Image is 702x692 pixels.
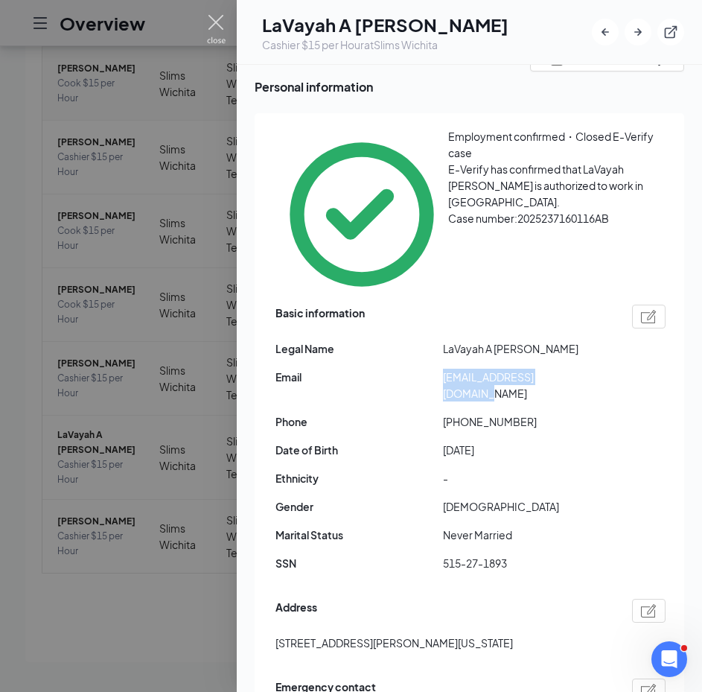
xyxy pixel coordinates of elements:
[262,37,508,52] div: Cashier $15 per Hour at Slims Wichita
[275,527,443,543] span: Marital Status
[275,413,443,430] span: Phone
[255,77,684,96] span: Personal information
[275,498,443,515] span: Gender
[443,470,610,486] span: -
[448,130,654,159] span: Employment confirmed・Closed E-Verify case
[598,25,613,39] svg: ArrowLeftNew
[651,641,687,677] iframe: Intercom live chat
[443,340,610,357] span: LaVayah A [PERSON_NAME]
[275,369,443,385] span: Email
[448,162,643,209] span: E-Verify has confirmed that LaVayah [PERSON_NAME] is authorized to work in [GEOGRAPHIC_DATA].
[275,635,513,651] span: [STREET_ADDRESS][PERSON_NAME][US_STATE]
[631,25,645,39] svg: ArrowRight
[657,19,684,45] button: ExternalLink
[625,19,651,45] button: ArrowRight
[443,442,610,458] span: [DATE]
[275,470,443,486] span: Ethnicity
[275,128,448,301] svg: CheckmarkCircle
[275,442,443,458] span: Date of Birth
[443,498,610,515] span: [DEMOGRAPHIC_DATA]
[443,555,610,571] span: 515-27-1893
[448,212,609,225] span: Case number: 2025237160116AB
[275,599,317,623] span: Address
[592,19,619,45] button: ArrowLeftNew
[275,340,443,357] span: Legal Name
[275,305,365,328] span: Basic information
[663,25,678,39] svg: ExternalLink
[275,555,443,571] span: SSN
[443,369,610,401] span: [EMAIL_ADDRESS][DOMAIN_NAME]
[443,413,610,430] span: [PHONE_NUMBER]
[443,527,610,543] span: Never Married
[262,12,508,37] h1: LaVayah A [PERSON_NAME]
